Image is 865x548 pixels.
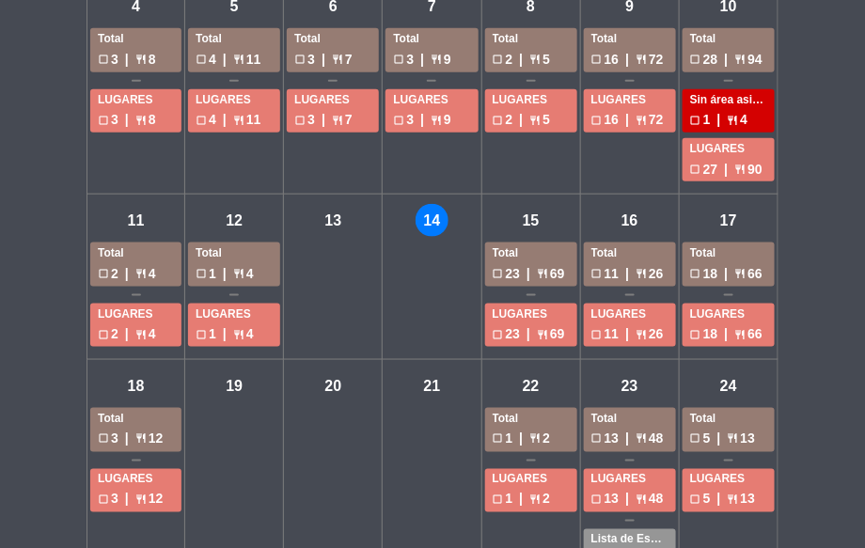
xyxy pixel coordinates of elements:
div: 3 8 [98,49,174,70]
span: check_box_outline_blank [196,54,207,65]
span: | [724,49,728,70]
span: restaurant [135,433,147,445]
div: 11 26 [591,323,668,345]
span: | [125,109,129,131]
div: 1 4 [196,263,273,285]
div: 23 69 [493,263,570,285]
div: 11 [119,204,152,237]
div: 1 2 [493,429,570,450]
span: | [625,323,629,345]
div: LUGARES [196,91,273,110]
div: 12 [218,204,251,237]
div: Total [493,244,570,263]
div: 16 [613,204,646,237]
span: restaurant [728,494,739,506]
div: 3 12 [98,429,174,450]
div: 3 12 [98,489,174,510]
div: 16 72 [591,49,668,70]
span: restaurant [233,115,244,126]
span: | [420,49,424,70]
span: | [322,109,325,131]
span: | [223,263,227,285]
div: 2 5 [493,49,570,70]
span: check_box_outline_blank [493,494,504,506]
span: | [420,109,424,131]
div: LUGARES [294,91,371,110]
div: 15 [514,204,547,237]
div: LUGARES [690,305,767,324]
span: | [223,323,227,345]
span: restaurant [233,268,244,279]
div: 5 13 [690,429,767,450]
span: restaurant [734,54,746,65]
div: 20 [317,369,350,402]
div: Total [196,244,273,263]
div: 3 7 [294,109,371,131]
span: | [125,323,129,345]
div: 11 26 [591,263,668,285]
span: check_box_outline_blank [98,329,109,340]
span: check_box_outline_blank [591,115,603,126]
span: restaurant [728,433,739,445]
span: | [519,49,523,70]
span: check_box_outline_blank [393,115,404,126]
span: restaurant [135,494,147,506]
span: restaurant [734,164,746,175]
div: Total [690,410,767,429]
span: restaurant [529,433,541,445]
span: restaurant [332,115,343,126]
div: Total [196,30,273,49]
div: Total [493,410,570,429]
span: check_box_outline_blank [690,54,701,65]
span: restaurant [529,115,541,126]
span: | [717,109,721,131]
span: restaurant [529,494,541,506]
span: check_box_outline_blank [591,494,603,506]
div: 13 48 [591,429,668,450]
span: restaurant [135,268,147,279]
span: check_box_outline_blank [98,115,109,126]
span: check_box_outline_blank [690,329,701,340]
div: 23 69 [493,323,570,345]
span: check_box_outline_blank [493,329,504,340]
span: restaurant [537,268,548,279]
span: | [625,263,629,285]
span: check_box_outline_blank [98,54,109,65]
span: | [625,109,629,131]
span: check_box_outline_blank [690,433,701,445]
span: check_box_outline_blank [196,115,207,126]
span: | [717,429,721,450]
div: 27 90 [690,159,767,180]
span: check_box_outline_blank [690,164,701,175]
div: 24 [712,369,745,402]
span: | [625,429,629,450]
span: restaurant [233,329,244,340]
div: LUGARES [591,91,668,110]
div: 1 4 [196,323,273,345]
span: | [724,263,728,285]
span: restaurant [431,54,442,65]
div: 3 7 [294,49,371,70]
div: 18 66 [690,323,767,345]
span: restaurant [332,54,343,65]
div: LUGARES [98,471,174,490]
span: restaurant [636,268,647,279]
div: 5 13 [690,489,767,510]
span: | [322,49,325,70]
span: check_box_outline_blank [591,329,603,340]
span: check_box_outline_blank [493,433,504,445]
div: 13 [317,204,350,237]
span: | [223,49,227,70]
span: | [125,263,129,285]
span: | [625,489,629,510]
div: 3 8 [98,109,174,131]
div: Total [690,30,767,49]
div: LUGARES [98,91,174,110]
div: 23 [613,369,646,402]
span: restaurant [734,329,746,340]
span: check_box_outline_blank [690,115,701,126]
span: check_box_outline_blank [591,433,603,445]
div: 18 [119,369,152,402]
div: LUGARES [591,471,668,490]
div: LUGARES [493,471,570,490]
